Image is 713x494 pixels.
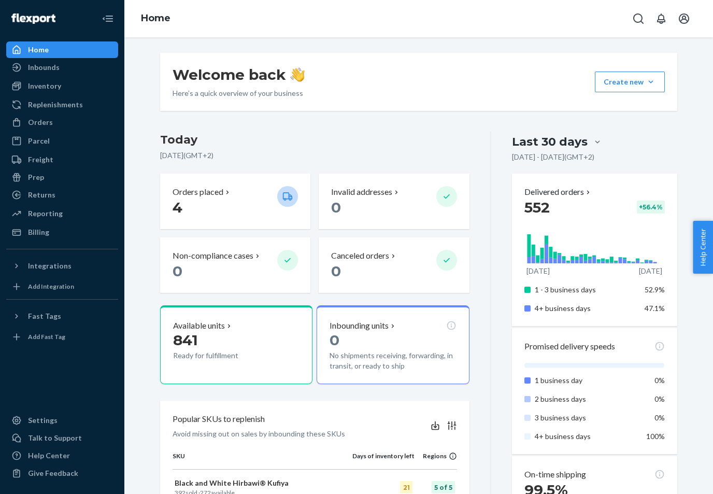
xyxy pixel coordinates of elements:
[173,250,253,262] p: Non-compliance cases
[133,4,179,34] ol: breadcrumbs
[645,304,665,313] span: 47.1%
[674,8,694,29] button: Open account menu
[173,199,182,216] span: 4
[173,320,225,332] p: Available units
[160,237,310,293] button: Non-compliance cases 0
[654,394,665,403] span: 0%
[6,308,118,324] button: Fast Tags
[28,450,70,461] div: Help Center
[319,174,469,229] button: Invalid addresses 0
[28,172,44,182] div: Prep
[400,481,412,493] div: 21
[6,169,118,186] a: Prep
[160,305,312,384] button: Available units841Ready for fulfillment
[28,415,58,426] div: Settings
[654,413,665,422] span: 0%
[317,305,469,384] button: Inbounding units0No shipments receiving, forwarding, in transit, or ready to ship
[637,201,665,214] div: + 56.4 %
[173,451,352,469] th: SKU
[6,96,118,113] a: Replenishments
[28,261,72,271] div: Integrations
[6,447,118,464] a: Help Center
[28,208,63,219] div: Reporting
[331,250,389,262] p: Canceled orders
[6,258,118,274] button: Integrations
[639,266,662,276] p: [DATE]
[173,65,305,84] h1: Welcome back
[173,429,345,439] p: Avoid missing out on sales by inbounding these SKUs
[526,266,550,276] p: [DATE]
[535,375,637,386] p: 1 business day
[330,320,389,332] p: Inbounding units
[28,154,53,165] div: Freight
[28,282,74,291] div: Add Integration
[330,331,339,349] span: 0
[173,262,182,280] span: 0
[628,8,649,29] button: Open Search Box
[6,329,118,345] a: Add Fast Tag
[173,88,305,98] p: Here’s a quick overview of your business
[331,199,341,216] span: 0
[97,8,118,29] button: Close Navigation
[28,227,49,237] div: Billing
[535,394,637,404] p: 2 business days
[330,350,456,371] p: No shipments receiving, forwarding, in transit, or ready to ship
[535,303,637,314] p: 4+ business days
[173,350,269,361] p: Ready for fulfillment
[160,174,310,229] button: Orders placed 4
[512,152,594,162] p: [DATE] - [DATE] ( GMT+2 )
[175,478,350,488] p: Black and White Hirbawi® Kufiya
[141,12,170,24] a: Home
[415,451,457,460] div: Regions
[28,190,55,200] div: Returns
[6,187,118,203] a: Returns
[535,413,637,423] p: 3 business days
[352,451,415,469] th: Days of inventory left
[173,331,198,349] span: 841
[28,136,50,146] div: Parcel
[524,199,550,216] span: 552
[6,412,118,429] a: Settings
[6,205,118,222] a: Reporting
[28,311,61,321] div: Fast Tags
[6,224,118,241] a: Billing
[28,332,65,341] div: Add Fast Tag
[6,41,118,58] a: Home
[173,413,265,425] p: Popular SKUs to replenish
[28,45,49,55] div: Home
[6,114,118,131] a: Orders
[6,59,118,76] a: Inbounds
[173,186,223,198] p: Orders placed
[524,186,592,198] button: Delivered orders
[535,285,637,295] p: 1 - 3 business days
[28,100,83,110] div: Replenishments
[432,481,455,493] div: 5 of 5
[6,78,118,94] a: Inventory
[6,430,118,446] a: Talk to Support
[646,432,665,441] span: 100%
[28,433,82,443] div: Talk to Support
[535,431,637,442] p: 4+ business days
[290,67,305,82] img: hand-wave emoji
[11,13,55,24] img: Flexport logo
[524,341,615,352] p: Promised delivery speeds
[512,134,588,150] div: Last 30 days
[28,62,60,73] div: Inbounds
[160,150,469,161] p: [DATE] ( GMT+2 )
[6,151,118,168] a: Freight
[693,221,713,274] button: Help Center
[651,8,672,29] button: Open notifications
[645,285,665,294] span: 52.9%
[654,376,665,385] span: 0%
[6,465,118,482] button: Give Feedback
[28,81,61,91] div: Inventory
[28,468,78,478] div: Give Feedback
[331,186,392,198] p: Invalid addresses
[595,72,665,92] button: Create new
[160,132,469,148] h3: Today
[6,278,118,295] a: Add Integration
[319,237,469,293] button: Canceled orders 0
[6,133,118,149] a: Parcel
[28,117,53,128] div: Orders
